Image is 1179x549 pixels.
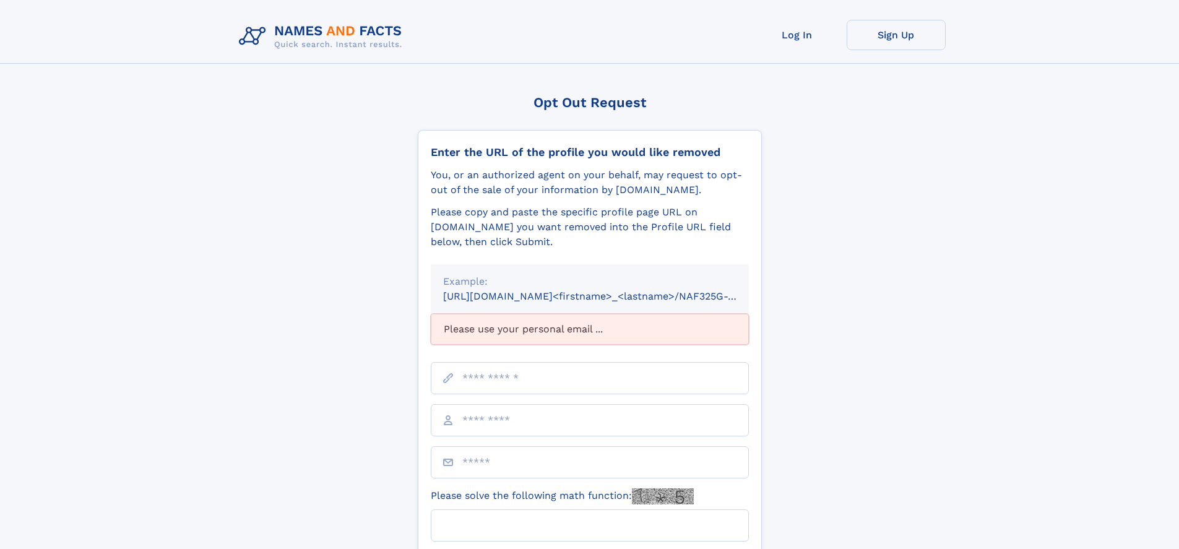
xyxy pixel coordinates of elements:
small: [URL][DOMAIN_NAME]<firstname>_<lastname>/NAF325G-xxxxxxxx [443,290,772,302]
div: Example: [443,274,736,289]
label: Please solve the following math function: [431,488,694,504]
div: You, or an authorized agent on your behalf, may request to opt-out of the sale of your informatio... [431,168,749,197]
img: Logo Names and Facts [234,20,412,53]
div: Enter the URL of the profile you would like removed [431,145,749,159]
div: Please use your personal email ... [431,314,749,345]
div: Opt Out Request [418,95,762,110]
a: Log In [748,20,847,50]
a: Sign Up [847,20,946,50]
div: Please copy and paste the specific profile page URL on [DOMAIN_NAME] you want removed into the Pr... [431,205,749,249]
